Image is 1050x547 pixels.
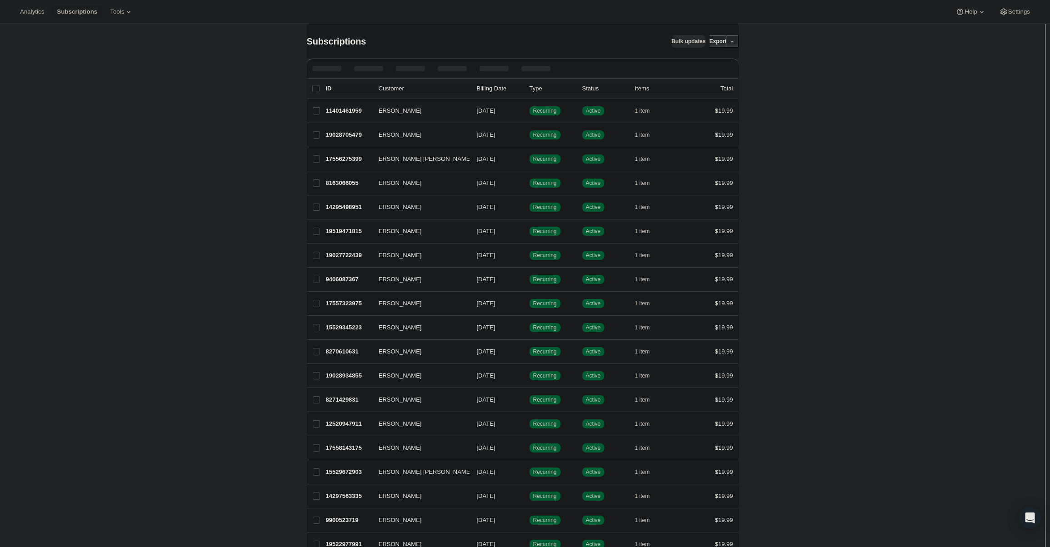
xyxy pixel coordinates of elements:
p: 14295498951 [326,203,371,212]
span: $19.99 [715,204,733,210]
span: 1 item [635,300,650,307]
button: 1 item [635,297,660,310]
p: 19028934855 [326,371,371,380]
button: Settings [994,5,1035,18]
span: Active [586,179,601,187]
p: Customer [379,84,470,93]
button: [PERSON_NAME] [373,248,464,263]
span: [DATE] [477,131,495,138]
span: [DATE] [477,372,495,379]
span: 1 item [635,492,650,500]
span: [DATE] [477,420,495,427]
p: 19027722439 [326,251,371,260]
span: Recurring [533,420,557,428]
span: 1 item [635,155,650,163]
span: Recurring [533,372,557,379]
button: Bulk updates [671,35,705,48]
button: [PERSON_NAME] [373,368,464,383]
span: 1 item [635,444,650,452]
p: 8270610631 [326,347,371,356]
div: 8163066055[PERSON_NAME][DATE]SuccessRecurringSuccessActive1 item$19.99 [326,177,733,189]
span: 1 item [635,372,650,379]
span: [DATE] [477,179,495,186]
span: [DATE] [477,348,495,355]
div: 9900523719[PERSON_NAME][DATE]SuccessRecurringSuccessActive1 item$19.99 [326,514,733,527]
span: Active [586,396,601,403]
button: [PERSON_NAME] [373,320,464,335]
button: Export [709,35,726,48]
button: [PERSON_NAME] [PERSON_NAME] [373,152,464,166]
div: 15529345223[PERSON_NAME][DATE]SuccessRecurringSuccessActive1 item$19.99 [326,321,733,334]
p: 19028705479 [326,130,371,139]
span: Active [586,131,601,139]
button: 1 item [635,369,660,382]
div: 19027722439[PERSON_NAME][DATE]SuccessRecurringSuccessActive1 item$19.99 [326,249,733,262]
button: 1 item [635,249,660,262]
div: 19519471815[PERSON_NAME][DATE]SuccessRecurringSuccessActive1 item$19.99 [326,225,733,238]
span: $19.99 [715,324,733,331]
span: $19.99 [715,228,733,234]
button: [PERSON_NAME] [373,513,464,527]
span: [DATE] [477,468,495,475]
button: 1 item [635,321,660,334]
p: 17557323975 [326,299,371,308]
button: 1 item [635,418,660,430]
button: [PERSON_NAME] [373,200,464,214]
div: 17557323975[PERSON_NAME][DATE]SuccessRecurringSuccessActive1 item$19.99 [326,297,733,310]
button: [PERSON_NAME] [373,224,464,239]
button: [PERSON_NAME] [PERSON_NAME] [373,465,464,479]
p: 8271429831 [326,395,371,404]
div: 19028934855[PERSON_NAME][DATE]SuccessRecurringSuccessActive1 item$19.99 [326,369,733,382]
span: [PERSON_NAME] [PERSON_NAME] [373,467,472,477]
span: [DATE] [477,276,495,283]
span: Analytics [20,8,44,15]
span: $19.99 [715,372,733,379]
span: Active [586,348,601,355]
span: $19.99 [715,155,733,162]
span: $19.99 [715,179,733,186]
span: [DATE] [477,228,495,234]
div: 15529672903[PERSON_NAME] [PERSON_NAME][DATE]SuccessRecurringSuccessActive1 item$19.99 [326,466,733,478]
span: $19.99 [715,468,733,475]
div: 11401461959[PERSON_NAME][DATE]SuccessRecurringSuccessActive1 item$19.99 [326,104,733,117]
span: Active [586,276,601,283]
span: [PERSON_NAME] [373,179,422,188]
span: [DATE] [477,204,495,210]
button: [PERSON_NAME] [373,344,464,359]
button: 1 item [635,442,660,454]
span: 1 item [635,252,650,259]
p: 9406087367 [326,275,371,284]
span: [PERSON_NAME] [373,130,422,139]
span: Recurring [533,324,557,331]
button: [PERSON_NAME] [373,128,464,142]
button: Analytics [15,5,50,18]
div: 17558143175[PERSON_NAME][DATE]SuccessRecurringSuccessActive1 item$19.99 [326,442,733,454]
span: [PERSON_NAME] [373,323,422,332]
div: IDCustomerBilling DateTypeStatusItemsTotal [326,84,733,93]
span: Active [586,492,601,500]
span: [DATE] [477,107,495,114]
span: Recurring [533,348,557,355]
button: [PERSON_NAME] [373,296,464,311]
span: [DATE] [477,396,495,403]
div: 8271429831[PERSON_NAME][DATE]SuccessRecurringSuccessActive1 item$19.99 [326,393,733,406]
span: [PERSON_NAME] [373,419,422,428]
button: [PERSON_NAME] [373,417,464,431]
p: 9900523719 [326,516,371,525]
button: Help [950,5,991,18]
button: 1 item [635,177,660,189]
p: 15529345223 [326,323,371,332]
span: $19.99 [715,300,733,307]
span: $19.99 [715,276,733,283]
span: Recurring [533,179,557,187]
button: 1 item [635,466,660,478]
span: Active [586,252,601,259]
span: [DATE] [477,324,495,331]
div: 14295498951[PERSON_NAME][DATE]SuccessRecurringSuccessActive1 item$19.99 [326,201,733,214]
span: Recurring [533,228,557,235]
p: 17558143175 [326,443,371,453]
span: Active [586,228,601,235]
span: [PERSON_NAME] [373,371,422,380]
div: 9406087367[PERSON_NAME][DATE]SuccessRecurringSuccessActive1 item$19.99 [326,273,733,286]
p: Status [582,84,628,93]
